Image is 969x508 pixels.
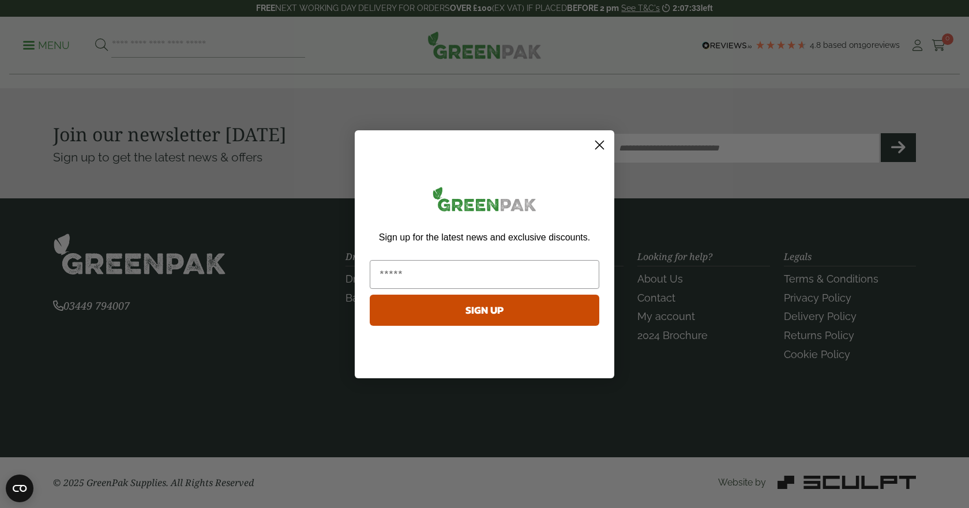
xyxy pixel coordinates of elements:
span: Sign up for the latest news and exclusive discounts. [379,232,590,242]
button: Close dialog [589,135,610,155]
img: greenpak_logo [370,182,599,221]
input: Email [370,260,599,289]
button: SIGN UP [370,295,599,326]
button: Open CMP widget [6,475,33,502]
